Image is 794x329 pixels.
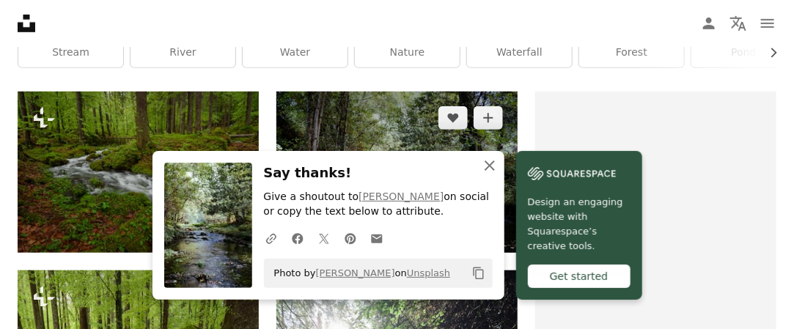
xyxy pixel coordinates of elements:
a: nature [355,38,460,67]
a: forest [579,38,684,67]
p: Give a shoutout to on social or copy the text below to attribute. [264,190,493,219]
a: Home — Unsplash [18,15,35,32]
a: water [243,38,348,67]
button: Menu [753,9,782,38]
a: Share on Twitter [311,223,337,253]
a: Unsplash [407,267,450,278]
h3: Say thanks! [264,163,493,184]
button: Copy to clipboard [466,261,491,286]
a: Share over email [364,223,390,253]
img: a stream running through a lush green forest [18,92,259,253]
img: green trees beside body of water [276,92,518,253]
a: Log in / Sign up [694,9,724,38]
a: [PERSON_NAME] [359,191,444,202]
div: Get started [528,265,631,288]
img: file-1606177908946-d1eed1cbe4f5image [528,163,616,185]
a: river [131,38,235,67]
a: waterfall [467,38,572,67]
button: Language [724,9,753,38]
button: Like [438,106,468,130]
a: a stream running through a lush green forest [18,166,259,179]
a: stream [18,38,123,67]
span: Photo by on [267,262,451,285]
a: [PERSON_NAME] [316,267,395,278]
span: Design an engaging website with Squarespace’s creative tools. [528,195,631,254]
button: Add to Collection [474,106,503,130]
a: Design an engaging website with Squarespace’s creative tools.Get started [516,151,642,300]
a: Share on Pinterest [337,223,364,253]
button: scroll list to the right [760,38,776,67]
a: Share on Facebook [284,223,311,253]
